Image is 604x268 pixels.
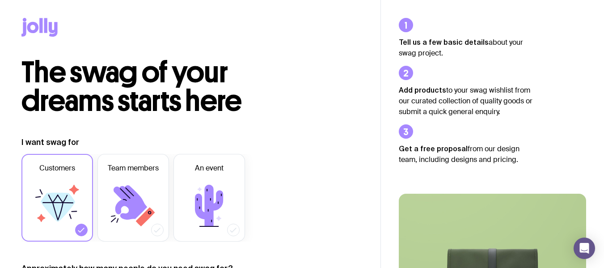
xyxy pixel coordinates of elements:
strong: Get a free proposal [399,145,468,153]
span: Customers [39,163,75,174]
strong: Add products [399,86,446,94]
span: The swag of your dreams starts here [21,55,242,119]
span: An event [195,163,224,174]
span: Team members [108,163,159,174]
strong: Tell us a few basic details [399,38,489,46]
p: about your swag project. [399,37,533,59]
p: from our design team, including designs and pricing. [399,143,533,165]
p: to your swag wishlist from our curated collection of quality goods or submit a quick general enqu... [399,85,533,117]
div: Open Intercom Messenger [574,238,595,259]
label: I want swag for [21,137,79,148]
